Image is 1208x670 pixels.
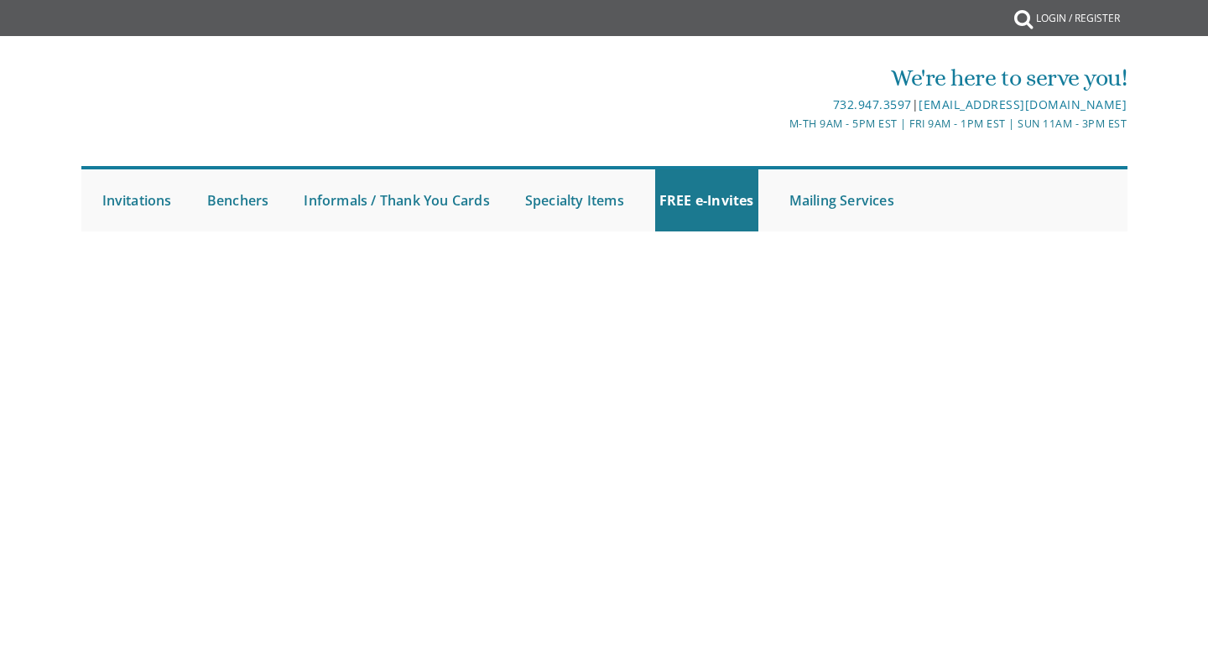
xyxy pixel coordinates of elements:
a: 732.947.3597 [833,96,912,112]
a: Invitations [98,169,176,231]
div: We're here to serve you! [430,61,1127,95]
a: Informals / Thank You Cards [299,169,493,231]
a: [EMAIL_ADDRESS][DOMAIN_NAME] [919,96,1127,112]
a: Mailing Services [785,169,898,231]
div: M-Th 9am - 5pm EST | Fri 9am - 1pm EST | Sun 11am - 3pm EST [430,115,1127,132]
a: Specialty Items [521,169,628,231]
a: Benchers [203,169,273,231]
div: | [430,95,1127,115]
a: FREE e-Invites [655,169,758,231]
